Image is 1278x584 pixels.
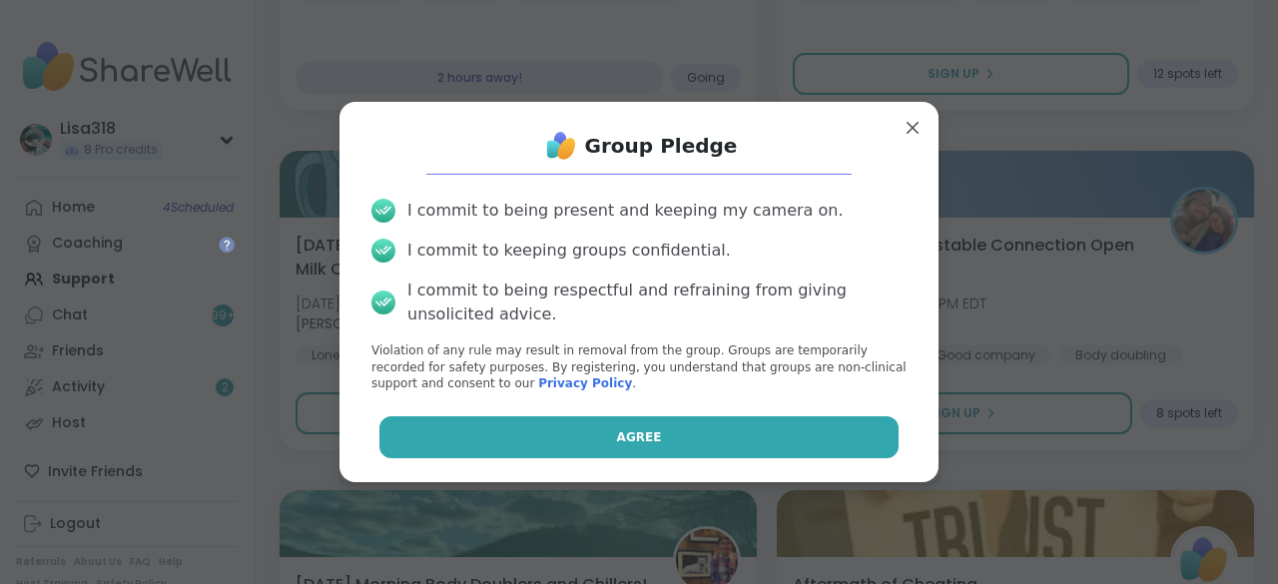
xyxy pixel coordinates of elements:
[371,342,907,392] p: Violation of any rule may result in removal from the group. Groups are temporarily recorded for s...
[541,126,581,166] img: ShareWell Logo
[219,237,235,253] iframe: Spotlight
[538,376,632,390] a: Privacy Policy
[585,132,738,160] h1: Group Pledge
[379,416,900,458] button: Agree
[407,199,843,223] div: I commit to being present and keeping my camera on.
[407,239,731,263] div: I commit to keeping groups confidential.
[407,279,907,326] div: I commit to being respectful and refraining from giving unsolicited advice.
[617,428,662,446] span: Agree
